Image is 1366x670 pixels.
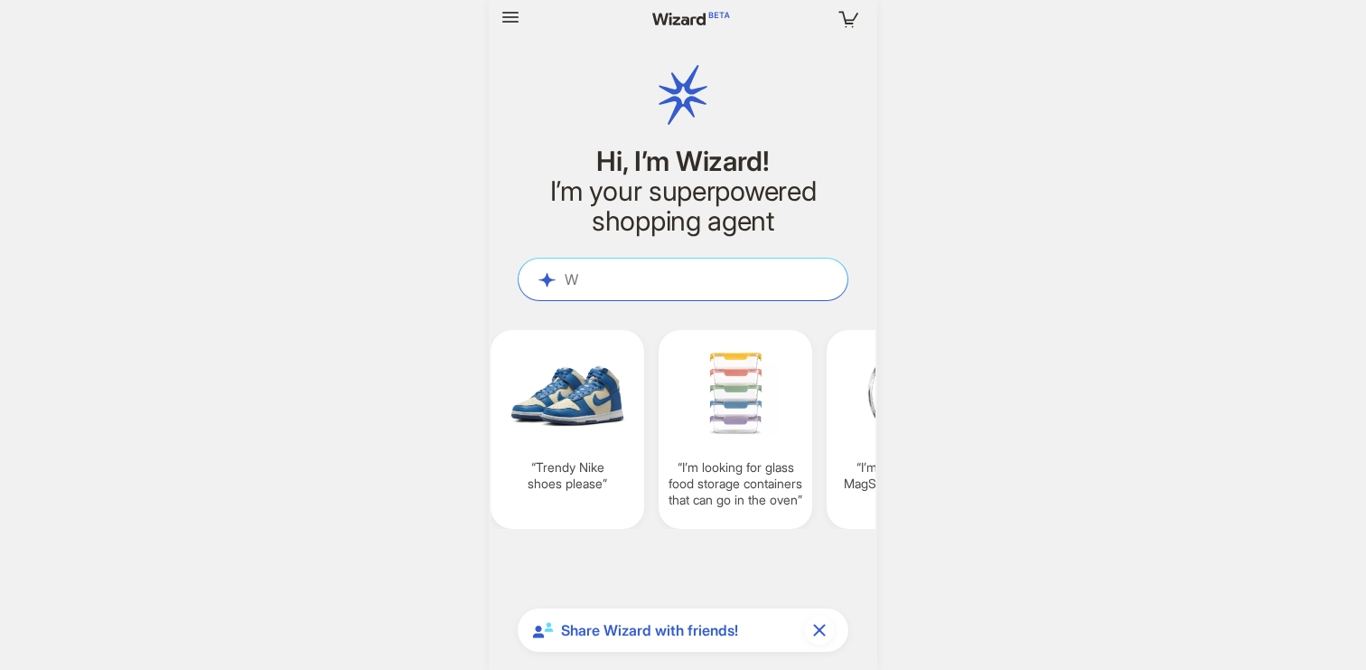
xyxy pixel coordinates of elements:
div: Share Wizard with friends! [518,609,848,652]
div: I’m looking for a MagSafe pop socket [827,330,980,529]
q: I’m looking for a MagSafe pop socket [834,459,973,492]
div: I’m looking for glass food storage containers that can go in the oven [659,330,812,529]
img: I'm%20looking%20for%20glass%20food%20storage%20containers%20that%20can%20go%20in%20the%20oven-8aa... [666,341,805,445]
span: Share Wizard with friends! [561,621,798,640]
h2: I’m your superpowered shopping agent [518,176,848,236]
img: I'm%20looking%20for%20a%20MagSafe%20pop%20socket-66ee9958.png [834,341,973,445]
q: I’m looking for glass food storage containers that can go in the oven [666,459,805,509]
div: Trendy Nike shoes please [491,330,644,529]
q: Trendy Nike shoes please [498,459,637,492]
h1: Hi, I’m Wizard! [518,146,848,176]
img: Trendy%20Nike%20shoes%20please-499f93c8.png [498,341,637,445]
